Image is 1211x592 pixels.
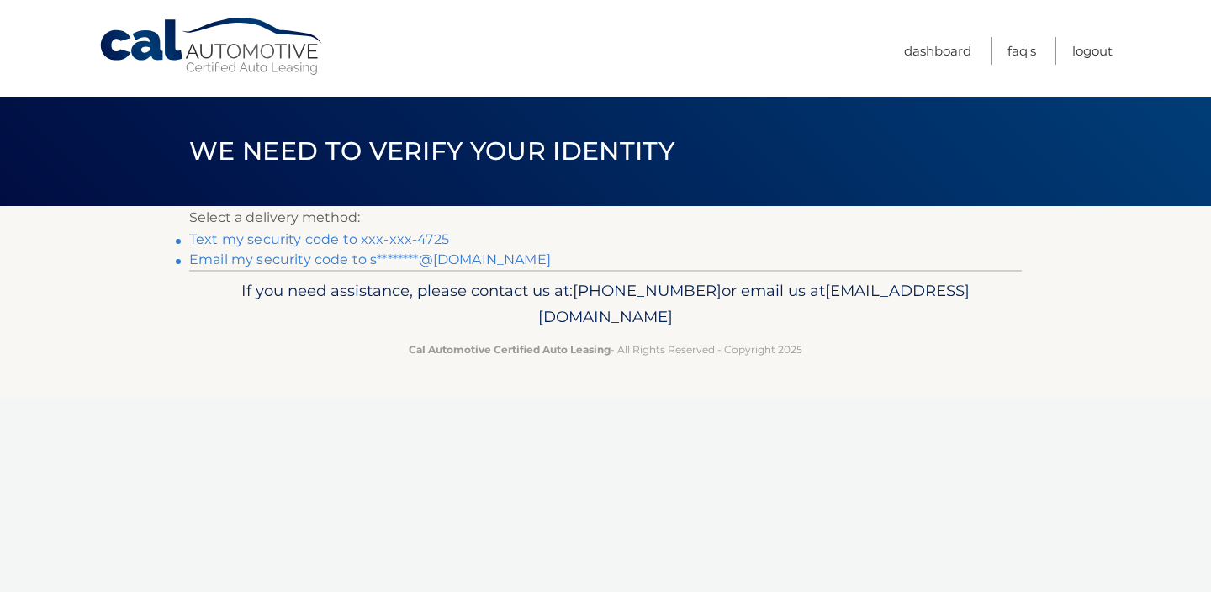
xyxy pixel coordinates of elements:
[189,231,449,247] a: Text my security code to xxx-xxx-4725
[189,135,674,166] span: We need to verify your identity
[98,17,325,77] a: Cal Automotive
[200,277,1011,331] p: If you need assistance, please contact us at: or email us at
[1007,37,1036,65] a: FAQ's
[189,251,551,267] a: Email my security code to s********@[DOMAIN_NAME]
[200,341,1011,358] p: - All Rights Reserved - Copyright 2025
[189,206,1022,230] p: Select a delivery method:
[573,281,722,300] span: [PHONE_NUMBER]
[409,343,611,356] strong: Cal Automotive Certified Auto Leasing
[904,37,971,65] a: Dashboard
[1072,37,1113,65] a: Logout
